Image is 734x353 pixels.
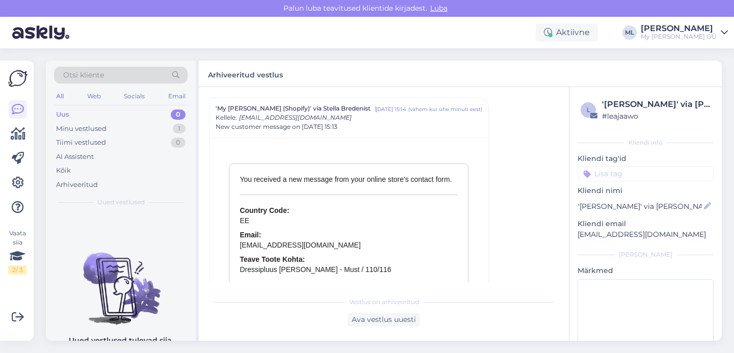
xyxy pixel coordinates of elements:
[56,124,107,134] div: Minu vestlused
[641,33,717,41] div: My [PERSON_NAME] OÜ
[578,265,714,276] p: Märkmed
[376,105,406,113] div: [DATE] 15:14
[375,104,376,113] span: [EMAIL_ADDRESS][DOMAIN_NAME]
[578,138,714,147] div: Kliendi info
[97,198,145,207] span: Uued vestlused
[54,90,66,103] div: All
[240,231,261,239] b: Email:
[240,206,289,214] b: Country Code:
[239,114,352,121] span: [EMAIL_ADDRESS][DOMAIN_NAME]
[602,111,711,122] div: # leajaawo
[173,124,186,134] div: 1
[56,180,98,190] div: Arhiveeritud
[641,24,728,41] a: [PERSON_NAME]My [PERSON_NAME] OÜ
[240,240,458,250] pre: [EMAIL_ADDRESS][DOMAIN_NAME]
[56,152,94,162] div: AI Assistent
[8,229,27,275] div: Vaata siia
[427,4,451,13] span: Luba
[8,69,28,88] img: Askly Logo
[171,138,186,148] div: 0
[408,105,482,113] div: ( vähem kui ühe minuti eest )
[56,166,71,176] div: Kõik
[216,114,237,121] span: Kellele :
[208,67,283,80] label: Arhiveeritud vestlus
[240,215,458,226] pre: EE
[166,90,188,103] div: Email
[63,70,104,80] span: Otsi kliente
[602,98,711,111] div: '[PERSON_NAME]' via [PERSON_NAME] Bredenist
[240,255,305,263] b: Teave Toote Kohta:
[46,234,196,326] img: No chats
[69,335,173,346] p: Uued vestlused tulevad siia.
[622,25,637,40] div: ML
[578,201,702,212] input: Lisa nimi
[240,264,458,275] pre: Dressipluus [PERSON_NAME] - Must / 110/116
[578,166,714,181] input: Lisa tag
[171,110,186,120] div: 0
[216,104,371,113] span: 'My [PERSON_NAME] (Shopify)' via Stella Bredenist
[122,90,147,103] div: Socials
[216,122,337,131] span: New customer message on [DATE] 15:13
[578,153,714,164] p: Kliendi tag'id
[641,24,717,33] div: [PERSON_NAME]
[578,229,714,240] p: [EMAIL_ADDRESS][DOMAIN_NAME]
[578,250,714,259] div: [PERSON_NAME]
[240,174,458,184] div: You received a new message from your online store's contact form.
[85,90,103,103] div: Web
[56,138,106,148] div: Tiimi vestlused
[587,106,590,114] span: l
[56,110,69,120] div: Uus
[536,23,598,42] div: Aktiivne
[8,265,27,275] div: 2 / 3
[348,313,420,327] div: Ava vestlus uuesti
[349,297,419,307] span: Vestlus on arhiveeritud
[578,219,714,229] p: Kliendi email
[578,185,714,196] p: Kliendi nimi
